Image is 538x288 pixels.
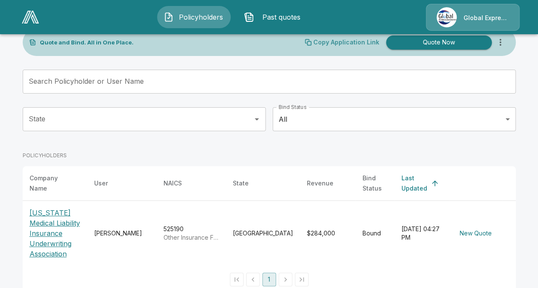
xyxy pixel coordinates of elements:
[313,39,379,45] p: Copy Application Link
[456,226,495,241] button: New Quote
[157,6,231,28] button: Policyholders IconPolicyholders
[226,201,300,266] td: [GEOGRAPHIC_DATA]
[22,11,39,24] img: AA Logo
[300,201,356,266] td: $284,000
[238,6,311,28] button: Past quotes IconPast quotes
[356,166,395,201] th: Bind Status
[23,152,67,159] p: POLICYHOLDERS
[163,225,219,242] div: 525190
[262,273,276,286] button: page 1
[251,113,263,125] button: Open
[163,178,182,188] div: NAICS
[23,166,516,266] table: simple table
[401,173,427,194] div: Last Updated
[163,12,174,22] img: Policyholders Icon
[356,201,395,266] td: Bound
[244,12,254,22] img: Past quotes Icon
[40,40,134,45] p: Quote and Bind. All in One Place.
[177,12,224,22] span: Policyholders
[383,35,492,50] a: Quote Now
[163,233,219,242] p: Other Insurance Funds
[395,201,449,266] td: [DATE] 04:27 PM
[94,178,108,188] div: User
[258,12,305,22] span: Past quotes
[386,35,492,50] button: Quote Now
[229,273,310,286] nav: pagination navigation
[279,103,306,111] label: Bind Status
[233,178,249,188] div: State
[307,178,333,188] div: Revenue
[492,34,509,51] button: more
[273,107,516,131] div: All
[30,173,65,194] div: Company Name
